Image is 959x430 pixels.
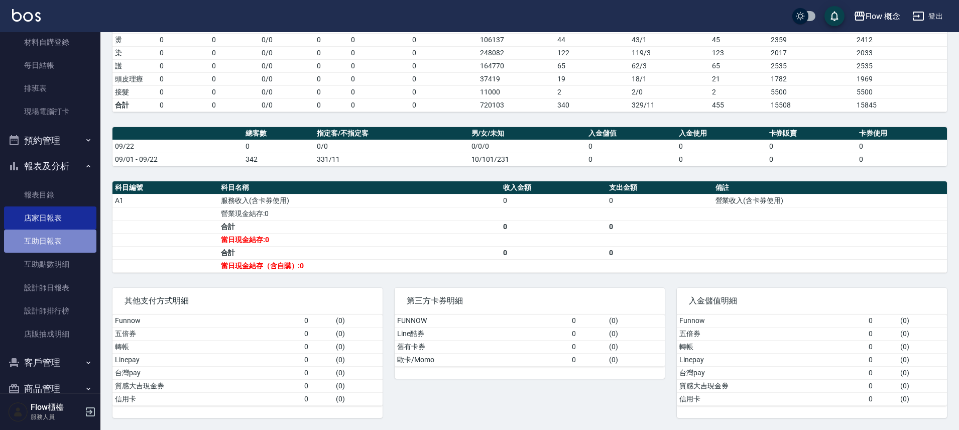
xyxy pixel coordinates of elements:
td: ( 0 ) [333,379,383,392]
td: 歐卡/Momo [395,353,569,366]
img: Logo [12,9,41,22]
td: 0 / 0 [259,85,315,98]
td: 0 [586,140,676,153]
td: ( 0 ) [607,353,665,366]
td: 0 [569,327,607,340]
button: 商品管理 [4,376,96,402]
td: 0 [501,220,607,233]
td: 0 [586,153,676,166]
td: 0 [607,194,712,207]
td: 0 [157,98,209,112]
a: 排班表 [4,77,96,100]
td: 2412 [854,33,947,46]
a: 互助點數明細 [4,253,96,276]
a: 設計師日報表 [4,276,96,299]
td: 0 [607,246,712,259]
td: 10/101/231 [469,153,586,166]
table: a dense table [112,314,383,406]
td: 質感大吉現金券 [112,379,302,392]
td: ( 0 ) [898,353,947,366]
td: 340 [555,98,629,112]
td: 0 [209,46,259,59]
td: 0 [314,98,348,112]
th: 支出金額 [607,181,712,194]
td: 0 [410,85,477,98]
td: ( 0 ) [898,392,947,405]
td: 720103 [477,98,554,112]
td: 0 [501,194,607,207]
td: 1782 [768,72,855,85]
td: 0 [209,59,259,72]
td: 0 [857,140,947,153]
button: save [824,6,845,26]
td: 營業收入(含卡券使用) [713,194,947,207]
td: 0 [676,140,767,153]
td: 0 [676,153,767,166]
p: 服務人員 [31,412,82,421]
span: 第三方卡券明細 [407,296,653,306]
td: 0 [157,46,209,59]
td: 0 [243,140,314,153]
a: 互助日報表 [4,230,96,253]
td: 轉帳 [112,340,302,353]
td: 0 [209,98,259,112]
td: 0 [314,85,348,98]
td: 2535 [768,59,855,72]
td: 329/11 [629,98,709,112]
td: 0 / 0 [259,46,315,59]
td: 248082 [477,46,554,59]
td: 122 [555,46,629,59]
td: 0 [314,46,348,59]
td: ( 0 ) [898,366,947,379]
td: 2 / 0 [629,85,709,98]
td: 5500 [854,85,947,98]
button: 登出 [908,7,947,26]
td: 0 [857,153,947,166]
td: 0 [209,85,259,98]
table: a dense table [395,314,665,367]
td: 37419 [477,72,554,85]
td: 護 [112,59,157,72]
td: ( 0 ) [607,314,665,328]
td: 合計 [218,246,501,259]
th: 科目名稱 [218,181,501,194]
td: 0/0 [314,140,469,153]
td: 11000 [477,85,554,98]
td: 65 [555,59,629,72]
th: 科目編號 [112,181,218,194]
td: 2 [709,85,768,98]
td: 18 / 1 [629,72,709,85]
td: 5500 [768,85,855,98]
td: 當日現金結存（含自購）:0 [218,259,501,272]
a: 設計師排行榜 [4,299,96,322]
td: 0 [866,340,898,353]
td: 0 [569,314,607,328]
td: Line酷券 [395,327,569,340]
th: 男/女/未知 [469,127,586,140]
th: 卡券使用 [857,127,947,140]
a: 店販抽成明細 [4,322,96,346]
a: 材料自購登錄 [4,31,96,54]
td: ( 0 ) [333,366,383,379]
td: ( 0 ) [333,340,383,353]
a: 每日結帳 [4,54,96,77]
td: 0 [302,353,333,366]
td: 0 [866,314,898,328]
td: Linepay [112,353,302,366]
td: 五倍券 [677,327,866,340]
td: 0 / 0 [259,59,315,72]
td: ( 0 ) [333,314,383,328]
td: 舊有卡券 [395,340,569,353]
td: 62 / 3 [629,59,709,72]
td: ( 0 ) [898,327,947,340]
td: 0 [302,379,333,392]
td: 轉帳 [677,340,866,353]
td: 信用卡 [112,392,302,405]
a: 店家日報表 [4,206,96,230]
td: 0 [348,46,410,59]
h5: Flow櫃檯 [31,402,82,412]
td: 0 [501,246,607,259]
td: 0 [209,72,259,85]
td: 0 [866,327,898,340]
td: 信用卡 [677,392,866,405]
